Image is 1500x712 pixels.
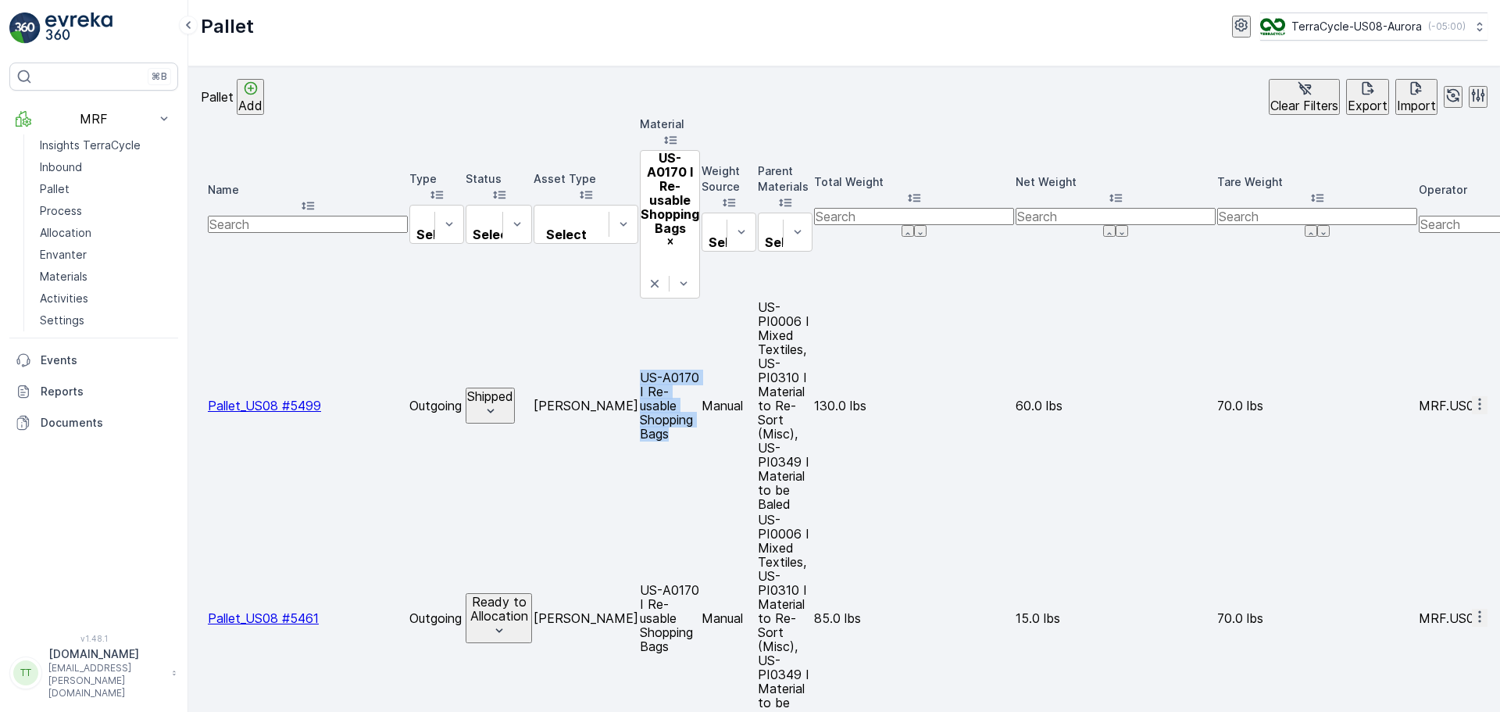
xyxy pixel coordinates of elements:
[41,415,172,431] p: Documents
[814,300,1014,511] td: 130.0 lbs
[34,178,178,200] a: Pallet
[34,200,178,222] a: Process
[9,407,178,438] a: Documents
[9,345,178,376] a: Events
[208,398,321,413] a: Pallet_US08 #5499
[534,300,638,511] td: [PERSON_NAME]
[34,156,178,178] a: Inbound
[41,384,172,399] p: Reports
[201,90,234,104] p: Pallet
[814,174,1014,190] p: Total Weight
[709,235,749,249] p: Select
[640,300,700,511] td: US-A0170 I Re-usable Shopping Bags
[9,103,178,134] button: MRF
[466,593,532,643] button: Ready to Allocation
[409,171,464,187] p: Type
[40,269,87,284] p: Materials
[641,235,699,249] div: Remove US-A0170 I Re-usable Shopping Bags
[473,227,513,242] p: Select
[467,595,530,624] p: Ready to Allocation
[1016,174,1216,190] p: Net Weight
[1217,208,1417,225] input: Search
[41,112,147,126] p: MRF
[45,13,112,44] img: logo_light-DOdMpM7g.png
[48,646,164,662] p: [DOMAIN_NAME]
[534,171,638,187] p: Asset Type
[702,163,756,195] p: Weight Source
[9,376,178,407] a: Reports
[1397,98,1436,113] p: Import
[237,79,264,115] button: Add
[40,181,70,197] p: Pallet
[1291,19,1422,34] p: TerraCycle-US08-Aurora
[34,266,178,288] a: Materials
[1428,20,1466,33] p: ( -05:00 )
[208,216,408,233] input: Search
[409,300,464,511] td: Outgoing
[34,244,178,266] a: Envanter
[201,14,254,39] p: Pallet
[208,182,408,198] p: Name
[758,300,812,511] td: US-PI0006 I Mixed Textiles, US-PI0310 I Material to Re-Sort (Misc), US-PI0349 I Material to be Baled
[466,388,515,424] button: Shipped
[9,634,178,643] span: v 1.48.1
[34,134,178,156] a: Insights TerraCycle
[41,352,172,368] p: Events
[13,660,38,685] div: TT
[34,288,178,309] a: Activities
[40,313,84,328] p: Settings
[40,203,82,219] p: Process
[1260,18,1285,35] img: image_ci7OI47.png
[34,309,178,331] a: Settings
[208,610,319,626] a: Pallet_US08 #5461
[9,646,178,699] button: TT[DOMAIN_NAME][EMAIL_ADDRESS][PERSON_NAME][DOMAIN_NAME]
[541,227,592,242] p: Select
[1016,208,1216,225] input: Search
[40,247,87,263] p: Envanter
[1270,98,1338,113] p: Clear Filters
[467,389,513,403] p: Shipped
[466,171,532,187] p: Status
[48,662,164,699] p: [EMAIL_ADDRESS][PERSON_NAME][DOMAIN_NAME]
[640,116,700,132] p: Material
[1217,300,1417,511] td: 70.0 lbs
[814,208,1014,225] input: Search
[702,300,756,511] td: Manual
[40,291,88,306] p: Activities
[1217,174,1417,190] p: Tare Weight
[416,227,457,242] p: Select
[765,235,805,249] p: Select
[238,98,262,113] p: Add
[40,225,91,241] p: Allocation
[1016,300,1216,511] td: 60.0 lbs
[1260,13,1487,41] button: TerraCycle-US08-Aurora(-05:00)
[1269,79,1340,115] button: Clear Filters
[9,13,41,44] img: logo
[758,163,812,195] p: Parent Materials
[1395,79,1437,115] button: Import
[1348,98,1387,113] p: Export
[40,159,82,175] p: Inbound
[40,138,141,153] p: Insights TerraCycle
[641,151,699,235] div: US-A0170 I Re-usable Shopping Bags
[34,222,178,244] a: Allocation
[152,70,167,83] p: ⌘B
[1346,79,1389,115] button: Export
